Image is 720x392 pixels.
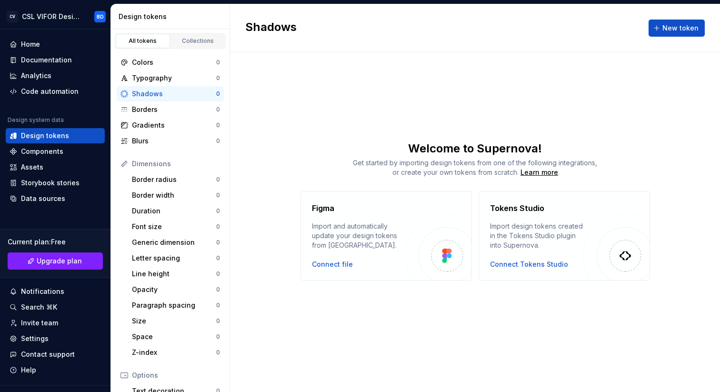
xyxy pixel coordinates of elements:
[6,128,105,143] a: Design tokens
[117,55,224,70] a: Colors0
[128,266,224,281] a: Line height0
[662,23,699,33] span: New token
[216,270,220,278] div: 0
[312,260,353,269] div: Connect file
[128,188,224,203] a: Border width0
[21,302,57,312] div: Search ⌘K
[312,221,405,250] div: Import and automatically update your design tokens from [GEOGRAPHIC_DATA].
[117,133,224,149] a: Blurs0
[6,191,105,206] a: Data sources
[128,172,224,187] a: Border radius0
[520,168,558,177] a: Learn more
[490,202,544,214] h4: Tokens Studio
[216,333,220,341] div: 0
[21,287,64,296] div: Notifications
[21,147,63,156] div: Components
[6,175,105,191] a: Storybook stories
[6,331,105,346] a: Settings
[353,159,597,176] span: Get started by importing design tokens from one of the following integrations, or create your own...
[132,73,216,83] div: Typography
[132,371,220,380] div: Options
[117,86,224,101] a: Shadows0
[128,203,224,219] a: Duration0
[132,332,216,342] div: Space
[132,121,216,130] div: Gradients
[132,269,216,279] div: Line height
[132,348,216,357] div: Z-index
[132,175,216,184] div: Border radius
[119,12,226,21] div: Design tokens
[6,284,105,299] button: Notifications
[21,71,51,80] div: Analytics
[128,235,224,250] a: Generic dimension0
[132,316,216,326] div: Size
[21,350,75,359] div: Contact support
[21,365,36,375] div: Help
[128,345,224,360] a: Z-index0
[117,70,224,86] a: Typography0
[117,102,224,117] a: Borders0
[8,237,103,247] div: Current plan : Free
[97,13,104,20] div: BD
[216,302,220,309] div: 0
[6,68,105,83] a: Analytics
[6,84,105,99] a: Code automation
[6,300,105,315] button: Search ⌘K
[174,37,222,45] div: Collections
[216,349,220,356] div: 0
[216,59,220,66] div: 0
[6,347,105,362] button: Contact support
[132,58,216,67] div: Colors
[128,219,224,234] a: Font size0
[21,87,79,96] div: Code automation
[21,334,49,343] div: Settings
[6,52,105,68] a: Documentation
[132,206,216,216] div: Duration
[128,329,224,344] a: Space0
[132,89,216,99] div: Shadows
[8,252,103,270] a: Upgrade plan
[132,238,216,247] div: Generic dimension
[216,74,220,82] div: 0
[6,160,105,175] a: Assets
[230,141,720,156] div: Welcome to Supernova!
[21,162,43,172] div: Assets
[216,207,220,215] div: 0
[216,176,220,183] div: 0
[117,118,224,133] a: Gradients0
[132,222,216,231] div: Font size
[216,121,220,129] div: 0
[6,315,105,331] a: Invite team
[21,318,58,328] div: Invite team
[132,105,216,114] div: Borders
[8,116,64,124] div: Design system data
[21,178,80,188] div: Storybook stories
[21,194,65,203] div: Data sources
[216,239,220,246] div: 0
[37,256,82,266] span: Upgrade plan
[216,223,220,231] div: 0
[216,191,220,199] div: 0
[216,90,220,98] div: 0
[6,362,105,378] button: Help
[128,298,224,313] a: Paragraph spacing0
[119,37,167,45] div: All tokens
[216,137,220,145] div: 0
[132,301,216,310] div: Paragraph spacing
[132,191,216,200] div: Border width
[312,202,334,214] h4: Figma
[2,6,109,27] button: CVCSL VIFOR Design SystemBD
[216,286,220,293] div: 0
[490,260,568,269] button: Connect Tokens Studio
[128,282,224,297] a: Opacity0
[21,40,40,49] div: Home
[132,136,216,146] div: Blurs
[132,253,216,263] div: Letter spacing
[21,131,69,141] div: Design tokens
[6,144,105,159] a: Components
[245,20,297,37] h2: Shadows
[21,55,72,65] div: Documentation
[649,20,705,37] button: New token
